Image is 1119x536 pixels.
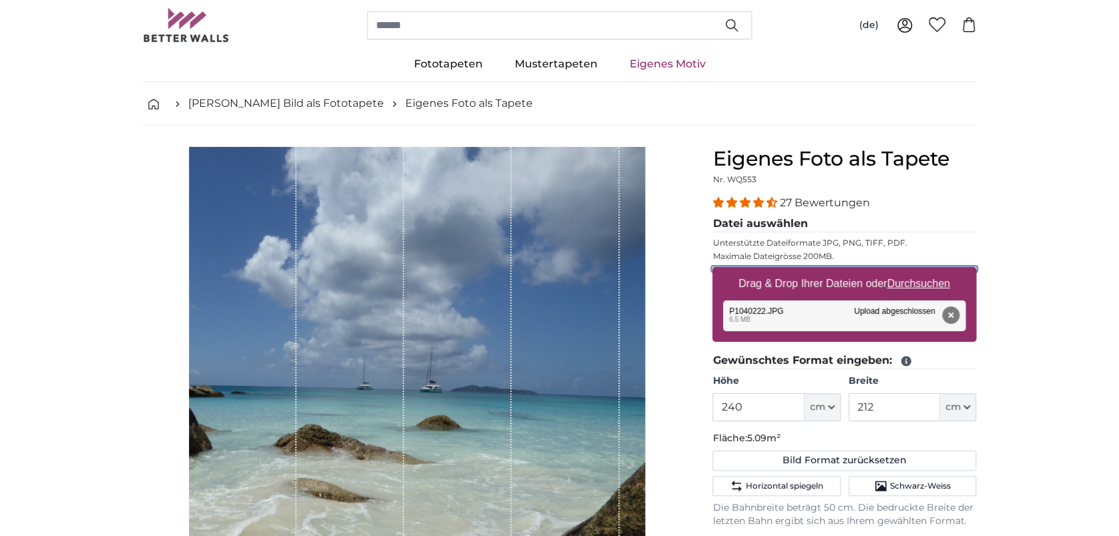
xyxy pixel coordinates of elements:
[712,501,976,528] p: Die Bahnbreite beträgt 50 cm. Die bedruckte Breite der letzten Bahn ergibt sich aus Ihrem gewählt...
[712,216,976,232] legend: Datei auswählen
[746,432,780,444] span: 5.09m²
[940,393,976,421] button: cm
[712,251,976,262] p: Maximale Dateigrösse 200MB.
[499,47,614,81] a: Mustertapeten
[712,147,976,171] h1: Eigenes Foto als Tapete
[945,400,961,414] span: cm
[188,95,384,111] a: [PERSON_NAME] Bild als Fototapete
[712,352,976,369] legend: Gewünschtes Format eingeben:
[712,238,976,248] p: Unterstützte Dateiformate JPG, PNG, TIFF, PDF.
[848,13,889,37] button: (de)
[779,196,869,209] span: 27 Bewertungen
[733,270,955,297] label: Drag & Drop Ihrer Dateien oder
[805,393,841,421] button: cm
[810,400,825,414] span: cm
[712,174,756,184] span: Nr. WQ553
[712,374,840,388] label: Höhe
[405,95,533,111] a: Eigenes Foto als Tapete
[712,476,840,496] button: Horizontal spiegeln
[143,82,976,125] nav: breadcrumbs
[712,432,976,445] p: Fläche:
[712,451,976,471] button: Bild Format zurücksetzen
[746,481,823,491] span: Horizontal spiegeln
[143,8,230,42] img: Betterwalls
[398,47,499,81] a: Fototapeten
[887,278,950,289] u: Durchsuchen
[849,374,976,388] label: Breite
[849,476,976,496] button: Schwarz-Weiss
[890,481,951,491] span: Schwarz-Weiss
[712,196,779,209] span: 4.41 stars
[614,47,722,81] a: Eigenes Motiv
